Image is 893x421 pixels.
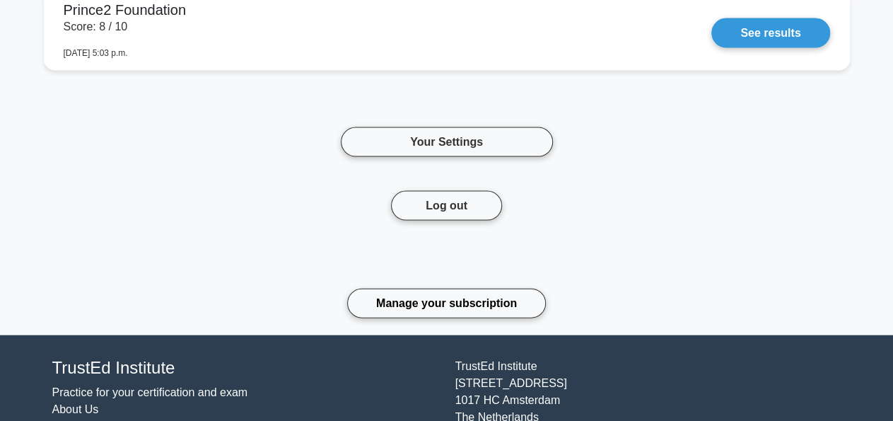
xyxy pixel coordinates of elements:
a: Manage your subscription [347,289,546,318]
a: Practice for your certification and exam [52,386,248,398]
h4: TrustEd Institute [52,358,438,379]
button: Log out [391,191,502,221]
a: Your Settings [341,127,553,157]
a: See results [711,18,829,48]
a: About Us [52,403,99,415]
